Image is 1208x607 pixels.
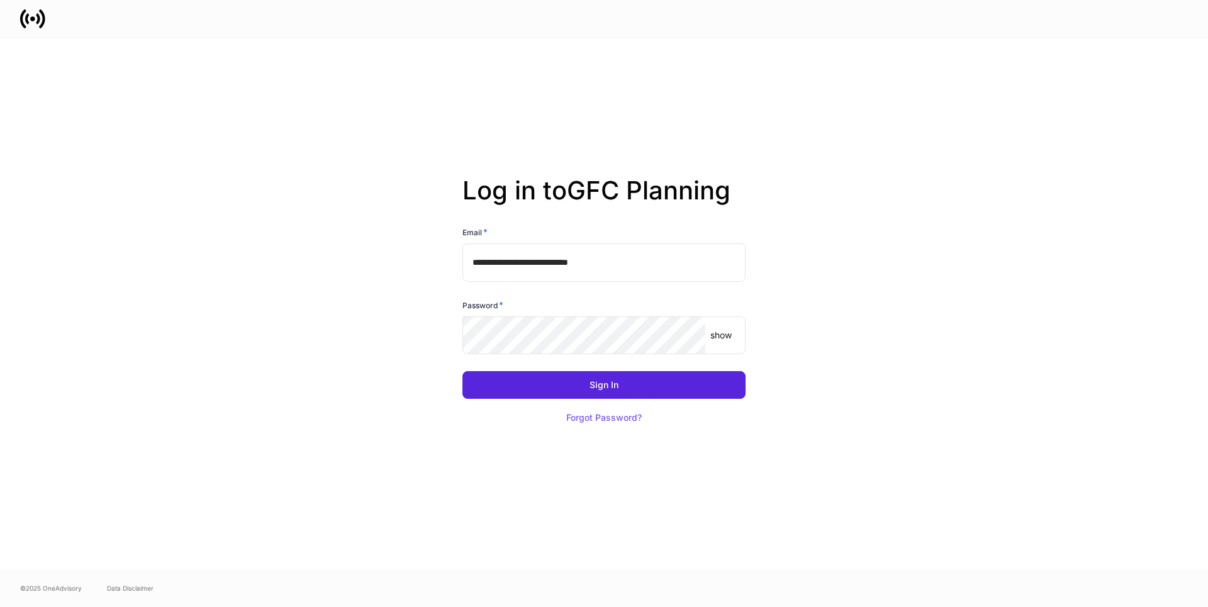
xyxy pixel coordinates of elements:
[462,371,746,399] button: Sign In
[566,413,642,422] div: Forgot Password?
[107,583,154,593] a: Data Disclaimer
[20,583,82,593] span: © 2025 OneAdvisory
[462,299,503,311] h6: Password
[551,404,657,432] button: Forgot Password?
[590,381,618,389] div: Sign In
[462,175,746,226] h2: Log in to GFC Planning
[710,329,732,342] p: show
[462,226,488,238] h6: Email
